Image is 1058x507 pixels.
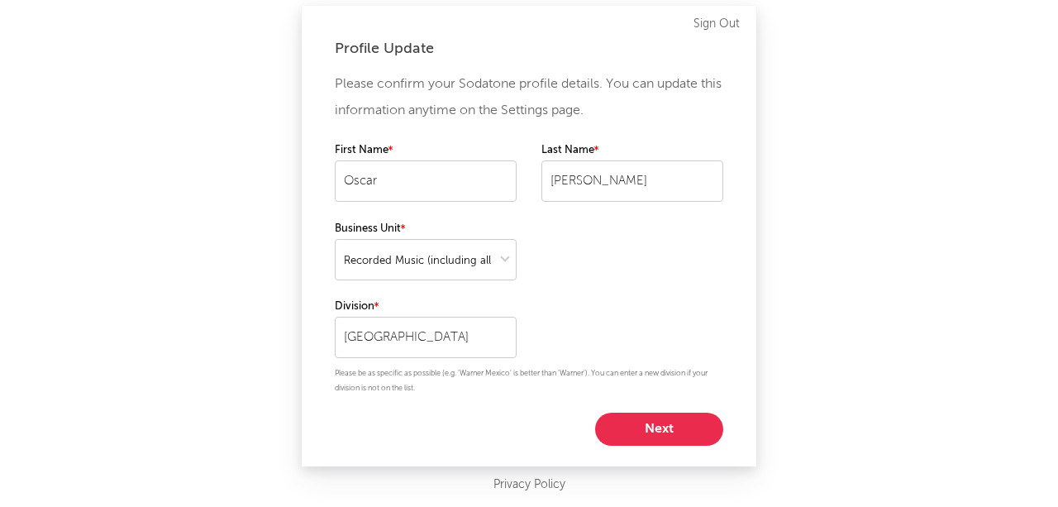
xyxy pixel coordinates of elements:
input: Your last name [541,160,723,202]
input: Your first name [335,160,517,202]
label: First Name [335,141,517,160]
div: Profile Update [335,39,723,59]
label: Division [335,297,517,317]
button: Next [595,413,723,446]
label: Last Name [541,141,723,160]
input: Your division [335,317,517,358]
p: Please be as specific as possible (e.g. 'Warner Mexico' is better than 'Warner'). You can enter a... [335,366,723,396]
a: Sign Out [693,14,740,34]
a: Privacy Policy [493,475,565,495]
p: Please confirm your Sodatone profile details. You can update this information anytime on the Sett... [335,71,723,124]
label: Business Unit [335,219,517,239]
